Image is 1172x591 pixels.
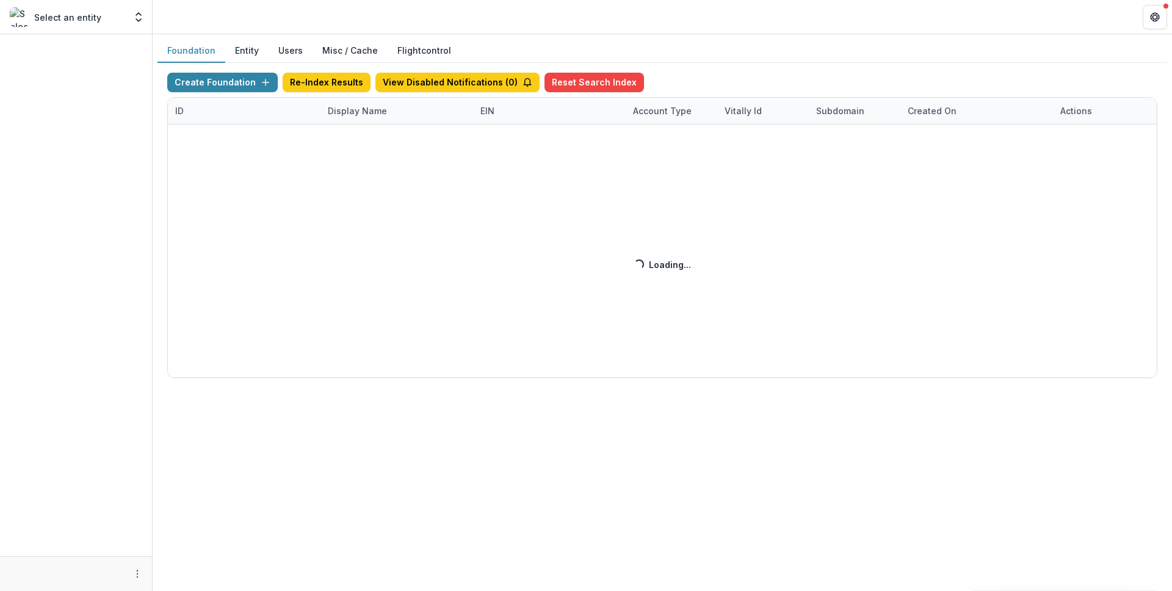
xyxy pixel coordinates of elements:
button: Open entity switcher [130,5,147,29]
button: Users [269,39,313,63]
p: Select an entity [34,11,101,24]
button: Get Help [1143,5,1167,29]
button: More [130,567,145,581]
img: Select an entity [10,7,29,27]
button: Foundation [157,39,225,63]
button: Entity [225,39,269,63]
button: Misc / Cache [313,39,388,63]
a: Flightcontrol [397,44,451,57]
